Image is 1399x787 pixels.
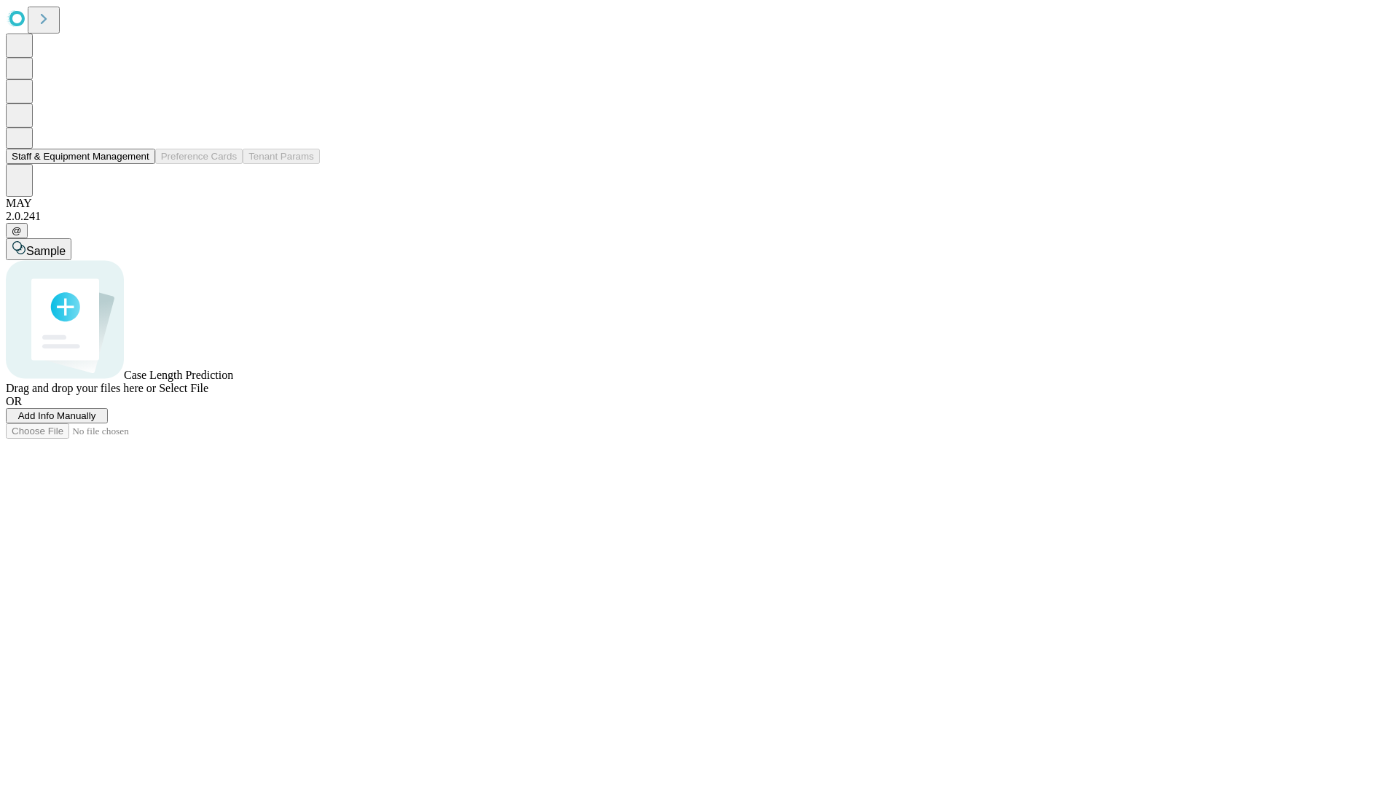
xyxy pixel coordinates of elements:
span: OR [6,395,22,407]
span: @ [12,225,22,236]
button: @ [6,223,28,238]
div: 2.0.241 [6,210,1393,223]
button: Add Info Manually [6,408,108,423]
span: Case Length Prediction [124,369,233,381]
button: Sample [6,238,71,260]
button: Tenant Params [243,149,320,164]
span: Drag and drop your files here or [6,382,156,394]
button: Staff & Equipment Management [6,149,155,164]
div: MAY [6,197,1393,210]
span: Select File [159,382,208,394]
span: Add Info Manually [18,410,96,421]
span: Sample [26,245,66,257]
button: Preference Cards [155,149,243,164]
